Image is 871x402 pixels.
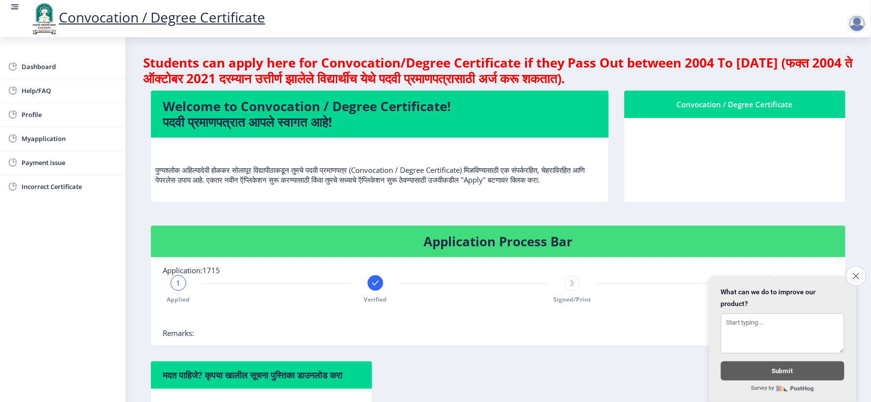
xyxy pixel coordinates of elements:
h4: Welcome to Convocation / Degree Certificate! पदवी प्रमाणपत्रात आपले स्वागत आहे! [163,98,597,130]
span: 1 [176,278,181,288]
h6: मदत पाहिजे? कृपया खालील सूचना पुस्तिका डाउनलोड करा [163,369,360,381]
span: Help/FAQ [22,85,118,96]
p: पुण्यश्लोक अहिल्यादेवी होळकर सोलापूर विद्यापीठाकडून तुमचे पदवी प्रमाणपत्र (Convocation / Degree C... [155,145,604,185]
span: Profile [22,109,118,120]
span: Dashboard [22,61,118,72]
span: Myapplication [22,133,118,144]
img: logo [29,2,59,35]
a: Convocation / Degree Certificate [29,8,265,26]
span: Remarks: [163,328,194,338]
span: Payment issue [22,157,118,168]
div: Convocation / Degree Certificate [636,98,834,110]
span: Signed/Print [553,295,591,304]
span: 3 [570,278,574,288]
span: Application:1715 [163,265,220,275]
h4: Application Process Bar [163,234,834,249]
span: Verified [364,295,387,304]
span: Applied [167,295,190,304]
span: Incorrect Certificate [22,181,118,192]
h4: Students can apply here for Convocation/Degree Certificate if they Pass Out between 2004 To [DATE... [143,55,853,86]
